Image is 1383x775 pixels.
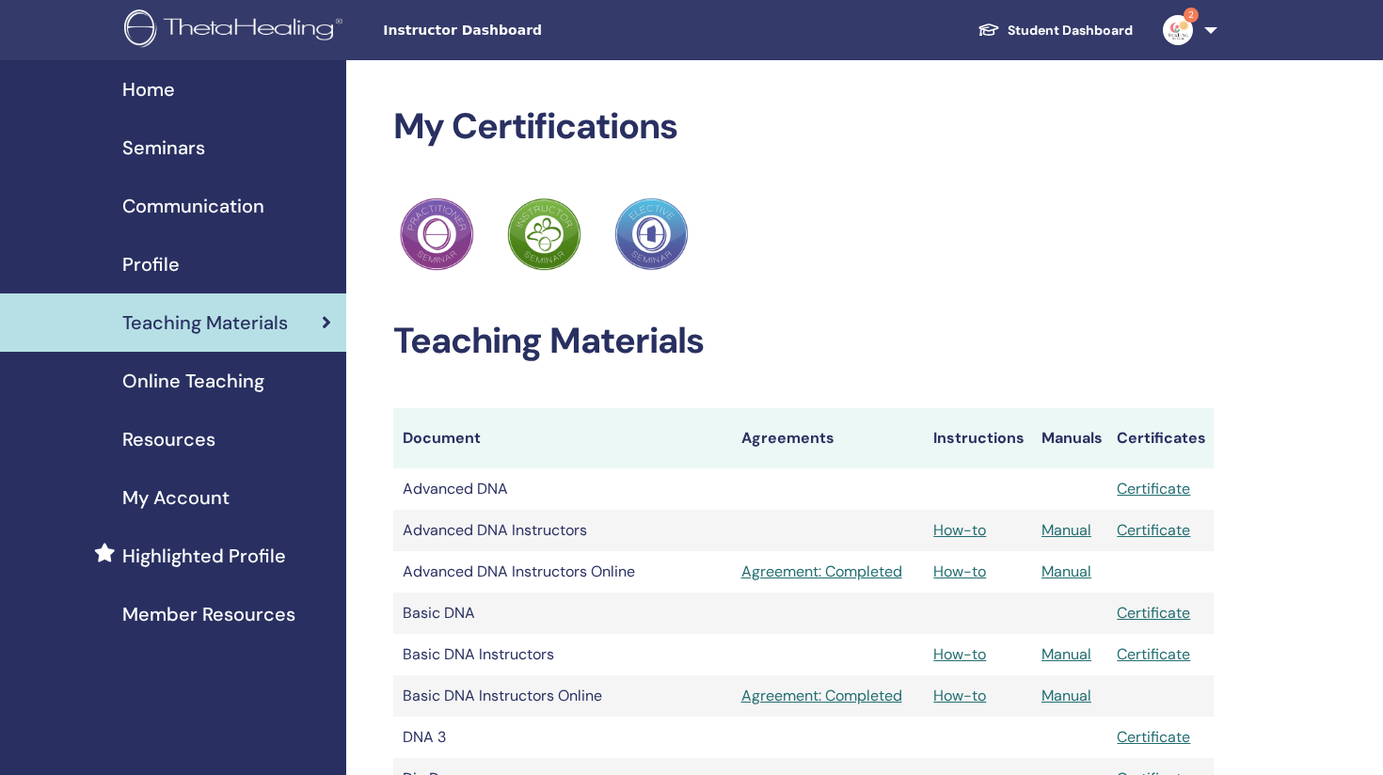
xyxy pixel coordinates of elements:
a: How-to [933,686,986,705]
span: Resources [122,425,215,453]
td: Basic DNA Instructors Online [393,675,732,717]
td: Basic DNA Instructors [393,634,732,675]
img: Practitioner [400,198,473,271]
th: Manuals [1032,408,1107,468]
img: logo.png [124,9,349,52]
th: Document [393,408,732,468]
td: Advanced DNA Instructors [393,510,732,551]
span: 2 [1184,8,1199,23]
th: Certificates [1107,408,1214,468]
a: Certificate [1117,644,1190,664]
span: My Account [122,483,230,512]
a: Agreement: Completed [741,685,915,707]
span: Member Resources [122,600,295,628]
img: default.jpg [1163,15,1193,45]
td: Advanced DNA Instructors Online [393,551,732,593]
span: Communication [122,192,264,220]
h2: My Certifications [393,105,1215,149]
span: Seminars [122,134,205,162]
a: Manual [1041,686,1091,705]
a: Certificate [1117,603,1190,623]
span: Teaching Materials [122,308,288,337]
a: Manual [1041,561,1091,581]
span: Instructor Dashboard [383,21,665,40]
a: How-to [933,644,986,664]
a: Manual [1041,520,1091,540]
span: Home [122,75,175,103]
a: Certificate [1117,479,1190,498]
th: Instructions [924,408,1032,468]
h2: Teaching Materials [393,320,1215,363]
a: Certificate [1117,727,1190,747]
a: How-to [933,561,986,581]
span: Highlighted Profile [122,542,286,570]
th: Agreements [732,408,925,468]
span: Online Teaching [122,367,264,395]
img: Practitioner [507,198,580,271]
td: Advanced DNA [393,468,732,510]
a: Agreement: Completed [741,561,915,583]
a: Certificate [1117,520,1190,540]
a: How-to [933,520,986,540]
span: Profile [122,250,180,278]
img: Practitioner [614,198,688,271]
a: Manual [1041,644,1091,664]
td: Basic DNA [393,593,732,634]
td: DNA 3 [393,717,732,758]
a: Student Dashboard [962,13,1148,48]
img: graduation-cap-white.svg [978,22,1000,38]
